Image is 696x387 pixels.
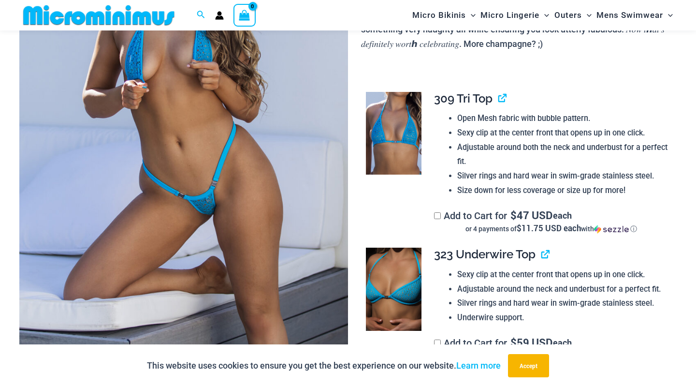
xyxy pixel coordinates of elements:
[466,3,476,28] span: Menu Toggle
[434,340,441,346] input: Add to Cart for$59 USD eachor 4 payments of$14.75 USD eachwithSezzle Click to learn more about Se...
[434,337,669,361] label: Add to Cart for
[19,4,178,26] img: MM SHOP LOGO FLAT
[553,338,572,347] span: each
[554,3,582,28] span: Outers
[147,358,501,373] p: This website uses cookies to ensure you get the best experience on our website.
[480,3,539,28] span: Micro Lingerie
[553,210,572,220] span: each
[663,3,673,28] span: Menu Toggle
[594,225,629,234] img: Sezzle
[478,3,551,28] a: Micro LingerieMenu ToggleMenu Toggle
[457,169,668,183] li: Silver rings and hard wear in swim-grade stainless steel.
[434,210,669,234] label: Add to Cart for
[457,311,668,325] li: Underwire support.
[517,223,581,234] span: $11.75 USD each
[410,3,478,28] a: Micro BikinisMenu ToggleMenu Toggle
[539,3,549,28] span: Menu Toggle
[233,4,256,26] a: View Shopping Cart, empty
[457,126,668,140] li: Sexy clip at the center front that opens up in one click.
[366,92,421,175] img: Bubble Mesh Highlight Blue 309 Tri Top 4
[412,3,466,28] span: Micro Bikinis
[594,3,675,28] a: Mens SwimwearMenu ToggleMenu Toggle
[215,11,224,20] a: Account icon link
[434,212,441,219] input: Add to Cart for$47 USD eachor 4 payments of$11.75 USD eachwithSezzle Click to learn more about Se...
[457,183,668,198] li: Size down for less coverage or size up for more!
[508,354,549,377] button: Accept
[456,360,501,371] a: Learn more
[457,268,668,282] li: Sexy clip at the center front that opens up in one click.
[434,224,669,234] div: or 4 payments of with
[510,210,552,220] span: 47 USD
[510,208,517,222] span: $
[510,338,552,347] span: 59 USD
[434,91,493,105] span: 309 Tri Top
[434,247,536,261] span: 323 Underwire Top
[582,3,592,28] span: Menu Toggle
[434,224,669,234] div: or 4 payments of$11.75 USD eachwithSezzle Click to learn more about Sezzle
[457,140,668,169] li: Adjustable around both the neck and underbust for a perfect fit.
[552,3,594,28] a: OutersMenu ToggleMenu Toggle
[197,9,205,21] a: Search icon link
[408,1,677,29] nav: Site Navigation
[457,296,668,311] li: Silver rings and hard wear in swim-grade stainless steel.
[457,111,668,126] li: Open Mesh fabric with bubble pattern.
[596,3,663,28] span: Mens Swimwear
[366,248,421,331] img: Bubble Mesh Highlight Blue 323 Underwire Top
[510,335,517,349] span: $
[457,282,668,297] li: Adjustable around the neck and underbust for a perfect fit.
